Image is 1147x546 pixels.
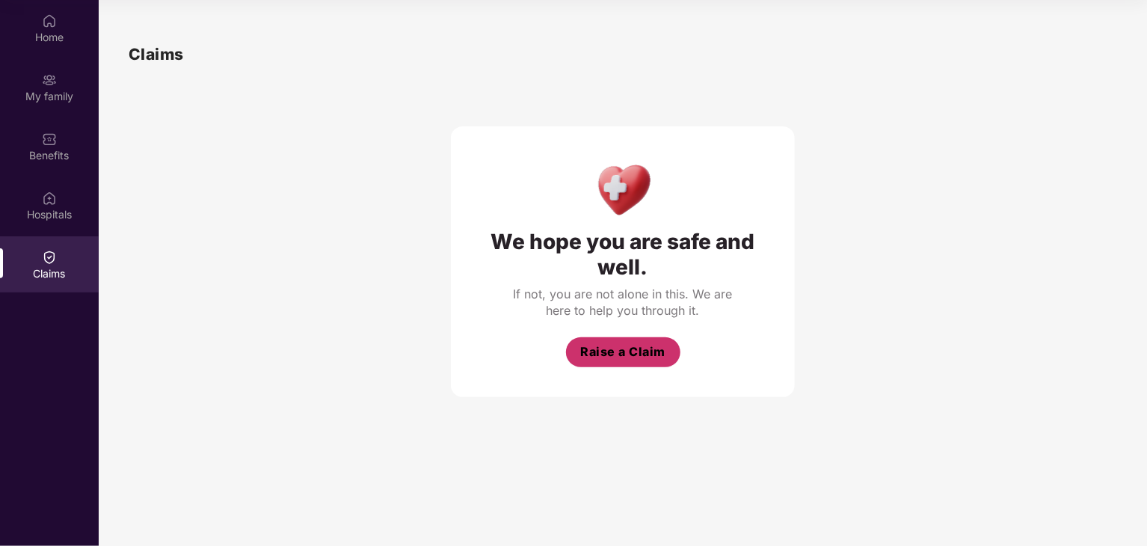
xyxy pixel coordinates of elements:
[42,191,57,206] img: svg+xml;base64,PHN2ZyBpZD0iSG9zcGl0YWxzIiB4bWxucz0iaHR0cDovL3d3dy53My5vcmcvMjAwMC9zdmciIHdpZHRoPS...
[42,250,57,265] img: svg+xml;base64,PHN2ZyBpZD0iQ2xhaW0iIHhtbG5zPSJodHRwOi8vd3d3LnczLm9yZy8yMDAwL3N2ZyIgd2lkdGg9IjIwIi...
[481,229,765,280] div: We hope you are safe and well.
[42,132,57,147] img: svg+xml;base64,PHN2ZyBpZD0iQmVuZWZpdHMiIHhtbG5zPSJodHRwOi8vd3d3LnczLm9yZy8yMDAwL3N2ZyIgd2lkdGg9Ij...
[511,286,735,319] div: If not, you are not alone in this. We are here to help you through it.
[591,156,656,221] img: Health Care
[580,343,665,361] span: Raise a Claim
[42,13,57,28] img: svg+xml;base64,PHN2ZyBpZD0iSG9tZSIgeG1sbnM9Imh0dHA6Ly93d3cudzMub3JnLzIwMDAvc3ZnIiB3aWR0aD0iMjAiIG...
[42,73,57,88] img: svg+xml;base64,PHN2ZyB3aWR0aD0iMjAiIGhlaWdodD0iMjAiIHZpZXdCb3g9IjAgMCAyMCAyMCIgZmlsbD0ibm9uZSIgeG...
[566,337,680,367] button: Raise a Claim
[129,42,184,67] h1: Claims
